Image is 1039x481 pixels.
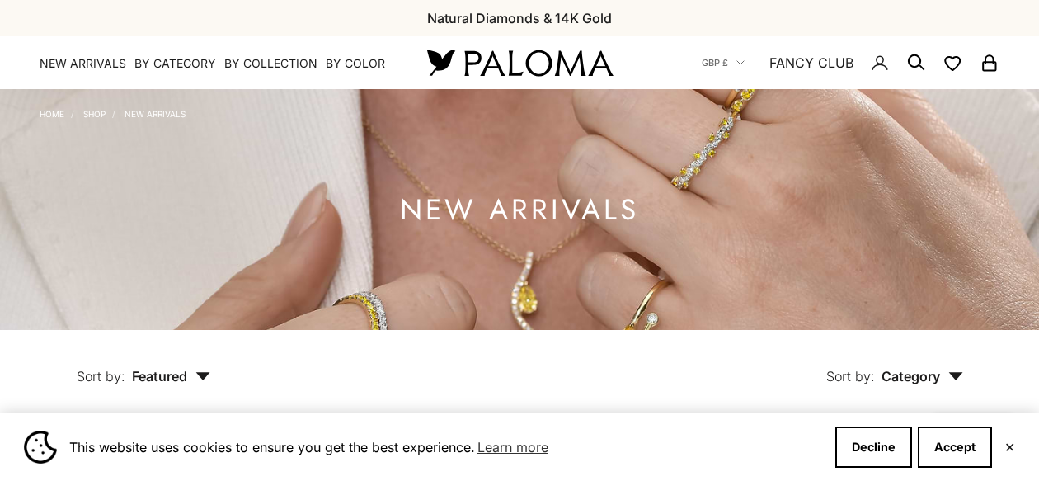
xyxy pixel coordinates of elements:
span: Sort by: [77,368,125,384]
nav: Breadcrumb [40,106,186,119]
span: Featured [132,368,210,384]
a: NEW ARRIVALS [40,55,126,72]
summary: By Color [326,55,385,72]
button: Sort by: Featured [39,330,248,399]
summary: By Category [134,55,216,72]
p: Natural Diamonds & 14K Gold [427,7,612,29]
span: Category [882,368,963,384]
nav: Secondary navigation [702,36,999,89]
span: Sort by: [826,368,875,384]
a: Shop [83,109,106,119]
summary: By Collection [224,55,317,72]
h1: NEW ARRIVALS [400,200,639,220]
button: GBP £ [702,55,745,70]
button: Close [1004,442,1015,452]
a: Learn more [475,435,551,460]
button: Decline [835,427,912,468]
button: Sort by: Category [788,330,1001,399]
img: Cookie banner [24,431,57,464]
a: NEW ARRIVALS [125,109,186,119]
span: GBP £ [702,55,728,70]
span: This website uses cookies to ensure you get the best experience. [69,435,822,460]
a: FANCY CLUB [769,52,853,73]
a: Home [40,109,64,119]
nav: Primary navigation [40,55,388,72]
button: Accept [918,427,992,468]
